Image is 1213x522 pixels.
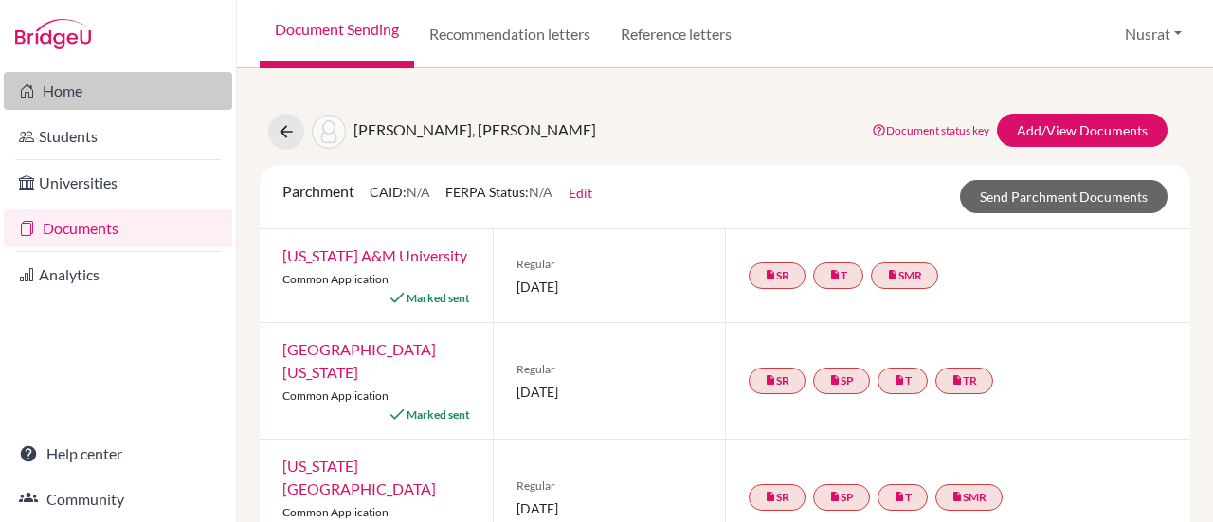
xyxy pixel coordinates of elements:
[765,374,776,386] i: insert_drive_file
[282,340,436,381] a: [GEOGRAPHIC_DATA][US_STATE]
[829,374,841,386] i: insert_drive_file
[4,117,232,155] a: Students
[935,368,993,394] a: insert_drive_fileTR
[960,180,1168,213] a: Send Parchment Documents
[749,368,806,394] a: insert_drive_fileSR
[935,484,1003,511] a: insert_drive_fileSMR
[997,114,1168,147] a: Add/View Documents
[749,262,806,289] a: insert_drive_fileSR
[445,184,552,200] span: FERPA Status:
[516,382,703,402] span: [DATE]
[282,388,389,403] span: Common Application
[282,457,436,497] a: [US_STATE][GEOGRAPHIC_DATA]
[568,182,593,204] button: Edit
[951,374,963,386] i: insert_drive_file
[749,484,806,511] a: insert_drive_fileSR
[282,505,389,519] span: Common Application
[516,256,703,273] span: Regular
[407,184,430,200] span: N/A
[282,272,389,286] span: Common Application
[15,19,91,49] img: Bridge-U
[887,269,898,280] i: insert_drive_file
[813,262,863,289] a: insert_drive_fileT
[4,164,232,202] a: Universities
[407,291,470,305] span: Marked sent
[516,477,703,495] span: Regular
[282,182,354,200] span: Parchment
[353,120,596,138] span: [PERSON_NAME], [PERSON_NAME]
[4,480,232,518] a: Community
[894,491,905,502] i: insert_drive_file
[951,491,963,502] i: insert_drive_file
[894,374,905,386] i: insert_drive_file
[282,246,467,264] a: [US_STATE] A&M University
[370,184,430,200] span: CAID:
[407,407,470,422] span: Marked sent
[829,491,841,502] i: insert_drive_file
[516,498,703,518] span: [DATE]
[872,123,989,137] a: Document status key
[813,484,870,511] a: insert_drive_fileSP
[4,256,232,294] a: Analytics
[878,484,928,511] a: insert_drive_fileT
[1116,16,1190,52] button: Nusrat
[878,368,928,394] a: insert_drive_fileT
[516,277,703,297] span: [DATE]
[829,269,841,280] i: insert_drive_file
[4,209,232,247] a: Documents
[4,72,232,110] a: Home
[871,262,938,289] a: insert_drive_fileSMR
[765,269,776,280] i: insert_drive_file
[813,368,870,394] a: insert_drive_fileSP
[765,491,776,502] i: insert_drive_file
[529,184,552,200] span: N/A
[4,435,232,473] a: Help center
[516,361,703,378] span: Regular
